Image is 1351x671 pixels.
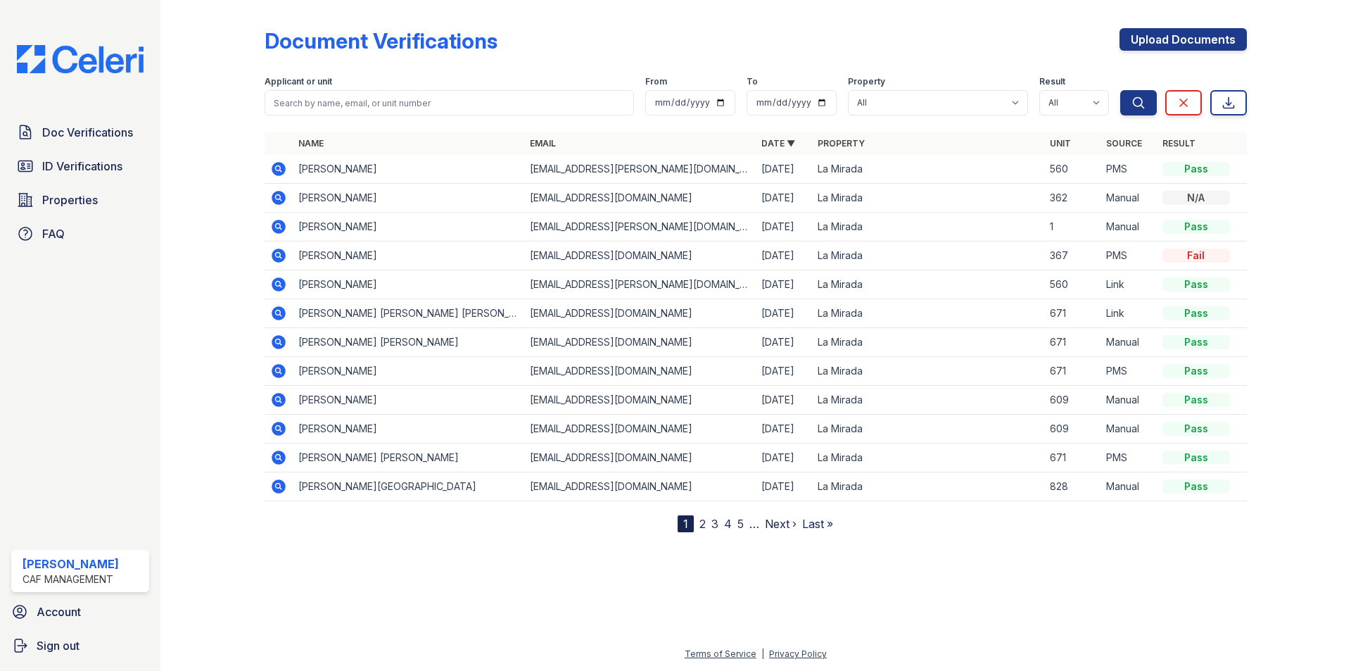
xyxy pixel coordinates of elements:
[524,242,756,270] td: [EMAIL_ADDRESS][DOMAIN_NAME]
[293,328,524,357] td: [PERSON_NAME] [PERSON_NAME]
[769,648,827,659] a: Privacy Policy
[1106,138,1142,149] a: Source
[756,328,812,357] td: [DATE]
[23,572,119,587] div: CAF Management
[37,637,80,654] span: Sign out
[524,328,756,357] td: [EMAIL_ADDRESS][DOMAIN_NAME]
[749,515,759,532] span: …
[1044,328,1101,357] td: 671
[1162,422,1230,436] div: Pass
[812,242,1044,270] td: La Mirada
[812,155,1044,184] td: La Mirada
[524,472,756,501] td: [EMAIL_ADDRESS][DOMAIN_NAME]
[678,515,694,532] div: 1
[1044,213,1101,242] td: 1
[747,76,758,87] label: To
[812,386,1044,415] td: La Mirada
[1162,277,1230,291] div: Pass
[756,357,812,386] td: [DATE]
[756,444,812,472] td: [DATE]
[1162,306,1230,320] div: Pass
[1162,162,1230,176] div: Pass
[812,213,1044,242] td: La Mirada
[812,472,1044,501] td: La Mirada
[711,517,718,531] a: 3
[524,357,756,386] td: [EMAIL_ADDRESS][DOMAIN_NAME]
[524,155,756,184] td: [EMAIL_ADDRESS][PERSON_NAME][DOMAIN_NAME]
[1162,220,1230,234] div: Pass
[11,220,149,248] a: FAQ
[756,472,812,501] td: [DATE]
[761,138,795,149] a: Date ▼
[1044,184,1101,213] td: 362
[1044,155,1101,184] td: 560
[1162,479,1230,494] div: Pass
[812,299,1044,328] td: La Mirada
[293,270,524,299] td: [PERSON_NAME]
[765,517,797,531] a: Next ›
[1162,451,1230,465] div: Pass
[812,357,1044,386] td: La Mirada
[524,415,756,444] td: [EMAIL_ADDRESS][DOMAIN_NAME]
[1162,393,1230,407] div: Pass
[265,90,634,115] input: Search by name, email, or unit number
[6,632,155,660] a: Sign out
[265,76,332,87] label: Applicant or unit
[812,328,1044,357] td: La Mirada
[1044,386,1101,415] td: 609
[42,192,98,208] span: Properties
[848,76,885,87] label: Property
[724,517,732,531] a: 4
[42,225,65,242] span: FAQ
[1101,328,1157,357] td: Manual
[812,184,1044,213] td: La Mirada
[1101,444,1157,472] td: PMS
[761,648,764,659] div: |
[42,124,133,141] span: Doc Verifications
[1044,415,1101,444] td: 609
[756,386,812,415] td: [DATE]
[1101,357,1157,386] td: PMS
[1101,415,1157,444] td: Manual
[1044,299,1101,328] td: 671
[293,415,524,444] td: [PERSON_NAME]
[293,472,524,501] td: [PERSON_NAME][GEOGRAPHIC_DATA]
[1044,444,1101,472] td: 671
[756,213,812,242] td: [DATE]
[23,556,119,572] div: [PERSON_NAME]
[1050,138,1071,149] a: Unit
[645,76,667,87] label: From
[293,357,524,386] td: [PERSON_NAME]
[812,415,1044,444] td: La Mirada
[1101,299,1157,328] td: Link
[524,299,756,328] td: [EMAIL_ADDRESS][DOMAIN_NAME]
[1162,335,1230,349] div: Pass
[1101,242,1157,270] td: PMS
[37,603,81,620] span: Account
[699,517,706,531] a: 2
[293,299,524,328] td: [PERSON_NAME] [PERSON_NAME] [PERSON_NAME]
[1162,249,1230,263] div: Fail
[1044,242,1101,270] td: 367
[756,299,812,328] td: [DATE]
[1101,184,1157,213] td: Manual
[265,28,497,54] div: Document Verifications
[1044,270,1101,299] td: 560
[1101,472,1157,501] td: Manual
[685,648,756,659] a: Terms of Service
[756,184,812,213] td: [DATE]
[756,415,812,444] td: [DATE]
[11,118,149,146] a: Doc Verifications
[298,138,324,149] a: Name
[524,184,756,213] td: [EMAIL_ADDRESS][DOMAIN_NAME]
[524,213,756,242] td: [EMAIL_ADDRESS][PERSON_NAME][DOMAIN_NAME]
[1039,76,1065,87] label: Result
[1101,270,1157,299] td: Link
[524,270,756,299] td: [EMAIL_ADDRESS][PERSON_NAME][DOMAIN_NAME]
[524,386,756,415] td: [EMAIL_ADDRESS][DOMAIN_NAME]
[1162,138,1195,149] a: Result
[1120,28,1247,51] a: Upload Documents
[756,270,812,299] td: [DATE]
[293,213,524,242] td: [PERSON_NAME]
